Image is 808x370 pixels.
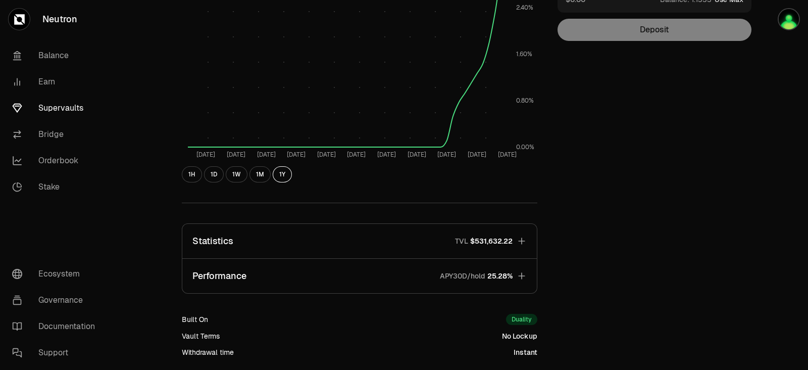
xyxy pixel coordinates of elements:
[182,166,202,182] button: 1H
[4,261,109,287] a: Ecosystem
[502,331,537,341] div: No Lockup
[506,314,537,325] div: Duality
[4,69,109,95] a: Earn
[4,340,109,366] a: Support
[347,151,366,159] tspan: [DATE]
[516,50,532,58] tspan: 1.60%
[516,143,534,151] tspan: 0.00%
[192,234,233,248] p: Statistics
[273,166,292,182] button: 1Y
[182,314,208,325] div: Built On
[226,166,247,182] button: 1W
[249,166,271,182] button: 1M
[487,271,513,281] span: 25.28%
[317,151,336,159] tspan: [DATE]
[4,148,109,174] a: Orderbook
[470,236,513,246] span: $531,632.22
[516,97,534,105] tspan: 0.80%
[516,4,533,12] tspan: 2.40%
[4,42,109,69] a: Balance
[4,287,109,313] a: Governance
[377,151,396,159] tspan: [DATE]
[498,151,517,159] tspan: [DATE]
[514,347,537,357] div: Instant
[440,271,485,281] p: APY30D/hold
[182,347,234,357] div: Withdrawal time
[257,151,276,159] tspan: [DATE]
[196,151,215,159] tspan: [DATE]
[468,151,486,159] tspan: [DATE]
[408,151,426,159] tspan: [DATE]
[778,8,800,30] img: 2022_2
[455,236,468,246] p: TVL
[4,121,109,148] a: Bridge
[192,269,246,283] p: Performance
[437,151,456,159] tspan: [DATE]
[287,151,306,159] tspan: [DATE]
[4,95,109,121] a: Supervaults
[182,224,537,258] button: StatisticsTVL$531,632.22
[182,259,537,293] button: PerformanceAPY30D/hold25.28%
[4,313,109,340] a: Documentation
[204,166,224,182] button: 1D
[227,151,245,159] tspan: [DATE]
[4,174,109,200] a: Stake
[182,331,220,341] div: Vault Terms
